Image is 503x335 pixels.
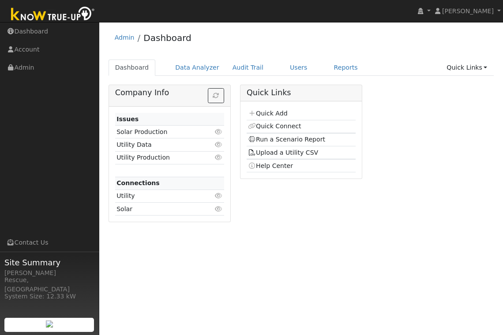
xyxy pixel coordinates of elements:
td: Utility [115,190,206,202]
a: Data Analyzer [169,60,226,76]
a: Dashboard [143,33,191,43]
a: Quick Links [440,60,494,76]
i: Click to view [215,154,223,160]
i: Click to view [215,193,223,199]
a: Quick Connect [248,123,301,130]
span: Site Summary [4,257,94,268]
td: Utility Data [115,138,206,151]
a: Audit Trail [226,60,270,76]
i: Click to view [215,141,223,148]
a: Admin [115,34,135,41]
a: Reports [327,60,364,76]
span: [PERSON_NAME] [442,7,494,15]
td: Solar Production [115,126,206,138]
a: Run a Scenario Report [248,136,325,143]
img: retrieve [46,320,53,328]
a: Dashboard [109,60,156,76]
strong: Issues [116,115,139,123]
i: Click to view [215,206,223,212]
a: Help Center [248,162,293,169]
td: Utility Production [115,151,206,164]
td: Solar [115,203,206,216]
i: Click to view [215,129,223,135]
a: Upload a Utility CSV [248,149,318,156]
a: Quick Add [248,110,287,117]
h5: Company Info [115,88,224,97]
img: Know True-Up [7,5,99,25]
strong: Connections [116,179,160,186]
a: Users [283,60,314,76]
h5: Quick Links [247,88,356,97]
div: [PERSON_NAME] [4,268,94,278]
div: Rescue, [GEOGRAPHIC_DATA] [4,275,94,294]
div: System Size: 12.33 kW [4,292,94,301]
